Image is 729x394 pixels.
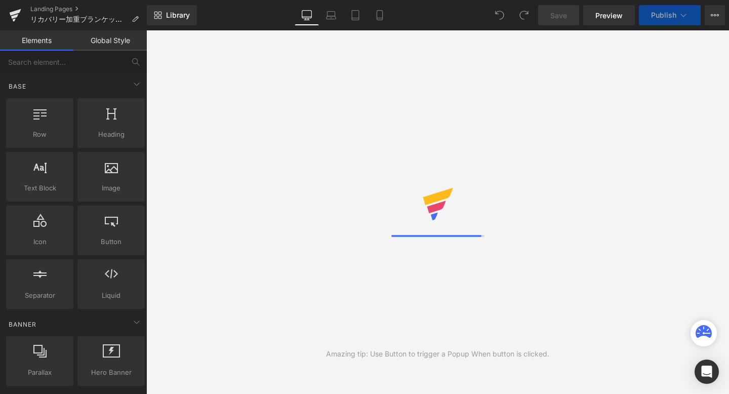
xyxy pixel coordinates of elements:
[8,320,37,329] span: Banner
[319,5,343,25] a: Laptop
[8,82,27,91] span: Base
[639,5,701,25] button: Publish
[583,5,635,25] a: Preview
[166,11,190,20] span: Library
[490,5,510,25] button: Undo
[30,5,147,13] a: Landing Pages
[368,5,392,25] a: Mobile
[550,10,567,21] span: Save
[30,15,128,23] span: リカバリー加重ブランケット“MUSUBI” -en- 取扱説明書
[705,5,725,25] button: More
[9,129,70,140] span: Row
[9,367,70,378] span: Parallax
[80,367,142,378] span: Hero Banner
[9,237,70,247] span: Icon
[514,5,534,25] button: Redo
[295,5,319,25] a: Desktop
[80,183,142,193] span: Image
[343,5,368,25] a: Tablet
[73,30,147,51] a: Global Style
[595,10,623,21] span: Preview
[9,183,70,193] span: Text Block
[80,129,142,140] span: Heading
[695,360,719,384] div: Open Intercom Messenger
[326,348,549,360] div: Amazing tip: Use Button to trigger a Popup When button is clicked.
[147,5,197,25] a: New Library
[80,290,142,301] span: Liquid
[80,237,142,247] span: Button
[9,290,70,301] span: Separator
[651,11,676,19] span: Publish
